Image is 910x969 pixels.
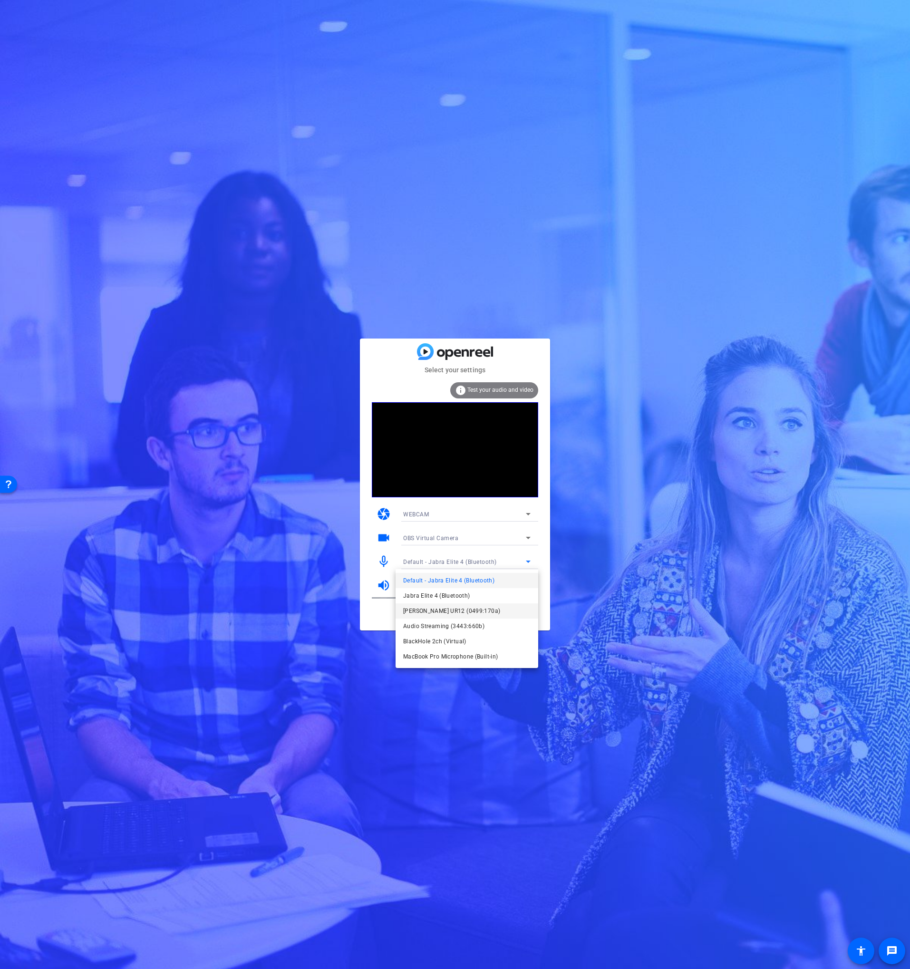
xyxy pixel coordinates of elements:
span: Jabra Elite 4 (Bluetooth) [403,590,470,601]
span: Default - Jabra Elite 4 (Bluetooth) [403,575,494,586]
span: Audio Streaming (3443:660b) [403,620,484,632]
span: BlackHole 2ch (Virtual) [403,636,466,647]
span: MacBook Pro Microphone (Built-in) [403,651,498,662]
span: [PERSON_NAME] UR12 (0499:170a) [403,605,500,617]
